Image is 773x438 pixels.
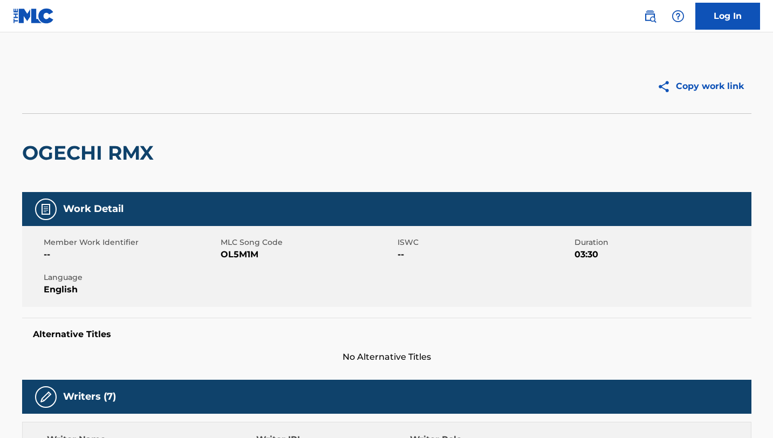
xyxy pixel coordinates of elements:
[221,237,395,248] span: MLC Song Code
[672,10,685,23] img: help
[39,391,52,403] img: Writers
[398,248,572,261] span: --
[39,203,52,216] img: Work Detail
[639,5,661,27] a: Public Search
[574,248,749,261] span: 03:30
[22,141,159,165] h2: OGECHI RMX
[44,248,218,261] span: --
[13,8,54,24] img: MLC Logo
[644,10,656,23] img: search
[33,329,741,340] h5: Alternative Titles
[44,237,218,248] span: Member Work Identifier
[63,391,116,403] h5: Writers (7)
[44,272,218,283] span: Language
[574,237,749,248] span: Duration
[649,73,751,100] button: Copy work link
[22,351,751,364] span: No Alternative Titles
[695,3,760,30] a: Log In
[44,283,218,296] span: English
[657,80,676,93] img: Copy work link
[221,248,395,261] span: OL5M1M
[667,5,689,27] div: Help
[63,203,124,215] h5: Work Detail
[398,237,572,248] span: ISWC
